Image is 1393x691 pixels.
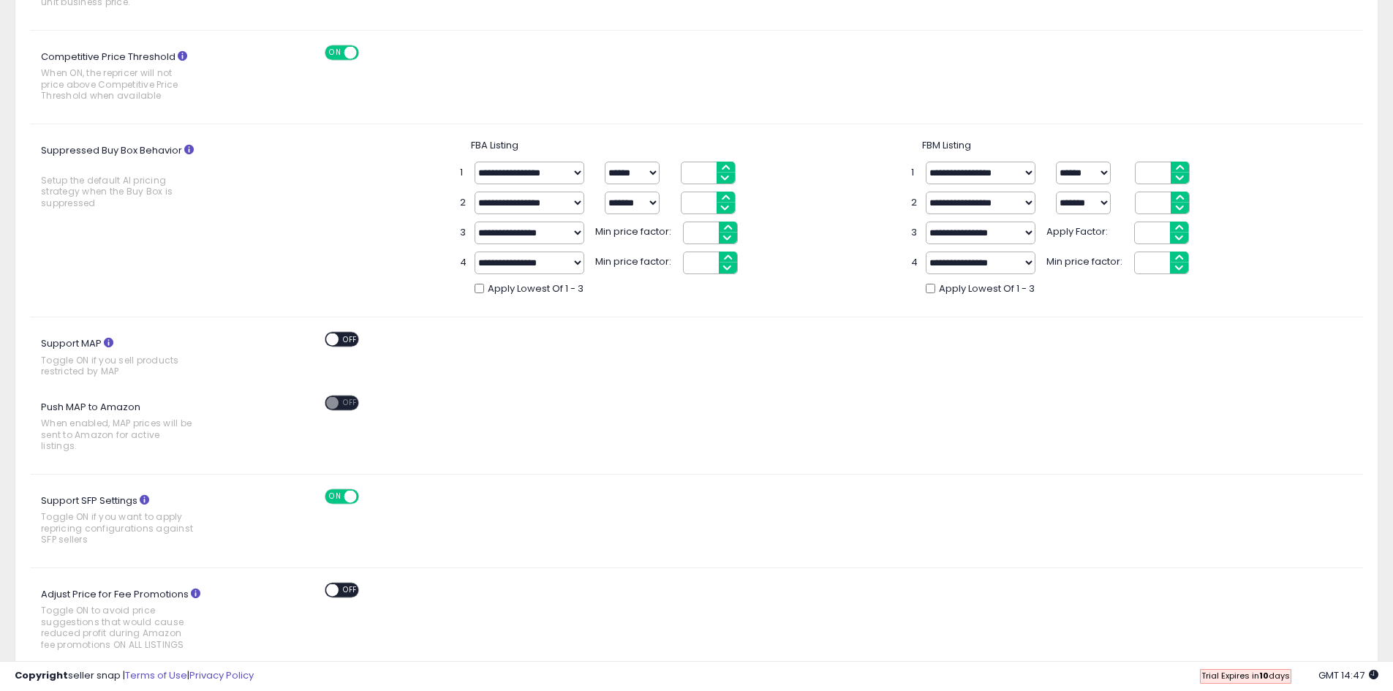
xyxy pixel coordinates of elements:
[911,196,918,210] span: 2
[1259,670,1269,681] b: 10
[339,396,362,409] span: OFF
[30,332,234,385] label: Support MAP
[30,396,234,459] label: Push MAP to Amazon
[339,333,362,346] span: OFF
[30,583,234,657] label: Adjust Price for Fee Promotions
[911,256,918,270] span: 4
[357,46,380,58] span: OFF
[1046,222,1127,239] span: Apply Factor:
[460,226,467,240] span: 3
[41,67,196,101] span: When ON, the repricer will not price above Competitive Price Threshold when available
[488,282,584,296] span: Apply Lowest Of 1 - 3
[30,489,234,553] label: Support SFP Settings
[460,196,467,210] span: 2
[471,138,518,152] span: FBA Listing
[339,584,362,596] span: OFF
[326,46,344,58] span: ON
[41,355,196,377] span: Toggle ON if you sell products restricted by MAP
[41,418,196,451] span: When enabled, MAP prices will be sent to Amazon for active listings.
[189,668,254,682] a: Privacy Policy
[911,226,918,240] span: 3
[357,490,380,502] span: OFF
[911,166,918,180] span: 1
[460,166,467,180] span: 1
[595,222,676,239] span: Min price factor:
[30,139,234,216] label: Suppressed Buy Box Behavior
[15,669,254,683] div: seller snap | |
[1046,252,1127,269] span: Min price factor:
[125,668,187,682] a: Terms of Use
[939,282,1035,296] span: Apply Lowest Of 1 - 3
[15,668,68,682] strong: Copyright
[41,175,196,208] span: Setup the default AI pricing strategy when the Buy Box is suppressed
[595,252,676,269] span: Min price factor:
[460,256,467,270] span: 4
[41,511,196,545] span: Toggle ON if you want to apply repricing configurations against SFP sellers
[1201,670,1290,681] span: Trial Expires in days
[30,45,234,109] label: Competitive Price Threshold
[1318,668,1378,682] span: 2025-09-6 14:47 GMT
[326,490,344,502] span: ON
[922,138,971,152] span: FBM Listing
[41,605,196,650] span: Toggle ON to avoid price suggestions that would cause reduced profit during Amazon fee promotions...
